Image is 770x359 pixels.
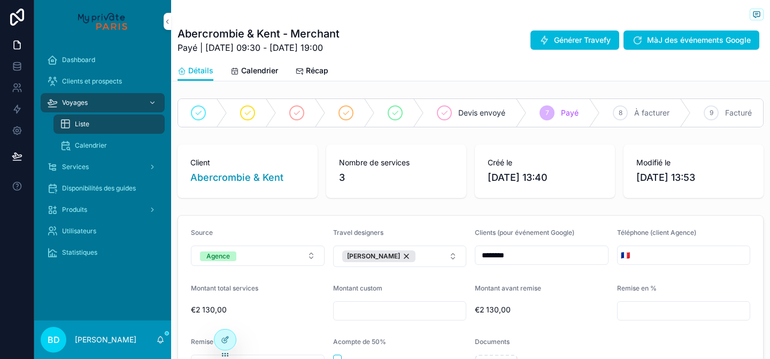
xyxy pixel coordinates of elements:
span: MàJ des événements Google [647,35,751,45]
a: Dashboard [41,50,165,70]
span: [PERSON_NAME] [347,252,400,261]
h1: Abercrombie & Kent - Merchant [178,26,340,41]
a: Abercrombie & Kent [190,170,283,185]
a: Utilisateurs [41,221,165,241]
span: Disponibilités des guides [62,184,136,193]
span: 3 [339,170,453,185]
span: Remise en % [617,284,657,292]
button: Select Button [333,246,467,267]
span: [DATE] 13:40 [488,170,602,185]
span: Source [191,228,213,236]
span: BD [48,333,60,346]
span: Montant custom [333,284,382,292]
span: 8 [619,109,622,117]
span: Acompte de 50% [333,338,386,346]
span: Client [190,157,305,168]
span: Facturé [725,108,752,118]
span: Créé le [488,157,602,168]
a: Clients et prospects [41,72,165,91]
span: 7 [545,109,549,117]
span: Téléphone (client Agence) [617,228,696,236]
span: Générer Travefy [554,35,611,45]
span: Services [62,163,89,171]
a: Détails [178,61,213,81]
a: Récap [295,61,328,82]
span: Récap [306,65,328,76]
a: Calendrier [53,136,165,155]
a: Services [41,157,165,177]
span: Clients (pour événement Google) [475,228,574,236]
span: 9 [710,109,713,117]
span: Montant total services [191,284,258,292]
span: Calendrier [241,65,278,76]
span: 🇫🇷 [621,250,630,261]
a: Voyages [41,93,165,112]
span: €2 130,00 [191,304,325,315]
span: Liste [75,120,89,128]
span: Documents [475,338,510,346]
a: Statistiques [41,243,165,262]
span: Travel designers [333,228,383,236]
button: Générer Travefy [530,30,619,50]
span: À facturer [634,108,669,118]
span: Détails [188,65,213,76]
span: €2 130,00 [475,304,609,315]
span: Voyages [62,98,88,107]
button: Select Button [618,246,633,265]
span: Remise en € [191,338,228,346]
button: Unselect 44 [342,250,415,262]
span: Payé | [DATE] 09:30 - [DATE] 19:00 [178,41,340,54]
span: [DATE] 13:53 [636,170,751,185]
p: [PERSON_NAME] [75,334,136,345]
a: Liste [53,114,165,134]
span: Nombre de services [339,157,453,168]
span: Clients et prospects [62,77,122,86]
button: MàJ des événements Google [623,30,759,50]
img: App logo [78,13,127,30]
span: Montant avant remise [475,284,541,292]
a: Calendrier [230,61,278,82]
span: Devis envoyé [458,108,505,118]
div: Agence [206,251,230,261]
span: Payé [561,108,579,118]
button: Select Button [191,246,325,266]
a: Produits [41,200,165,219]
span: Produits [62,205,87,214]
span: Utilisateurs [62,227,96,235]
span: Statistiques [62,248,97,257]
a: Disponibilités des guides [41,179,165,198]
span: Calendrier [75,141,107,150]
span: Dashboard [62,56,95,64]
span: Modifié le [636,157,751,168]
div: scrollable content [34,43,171,276]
